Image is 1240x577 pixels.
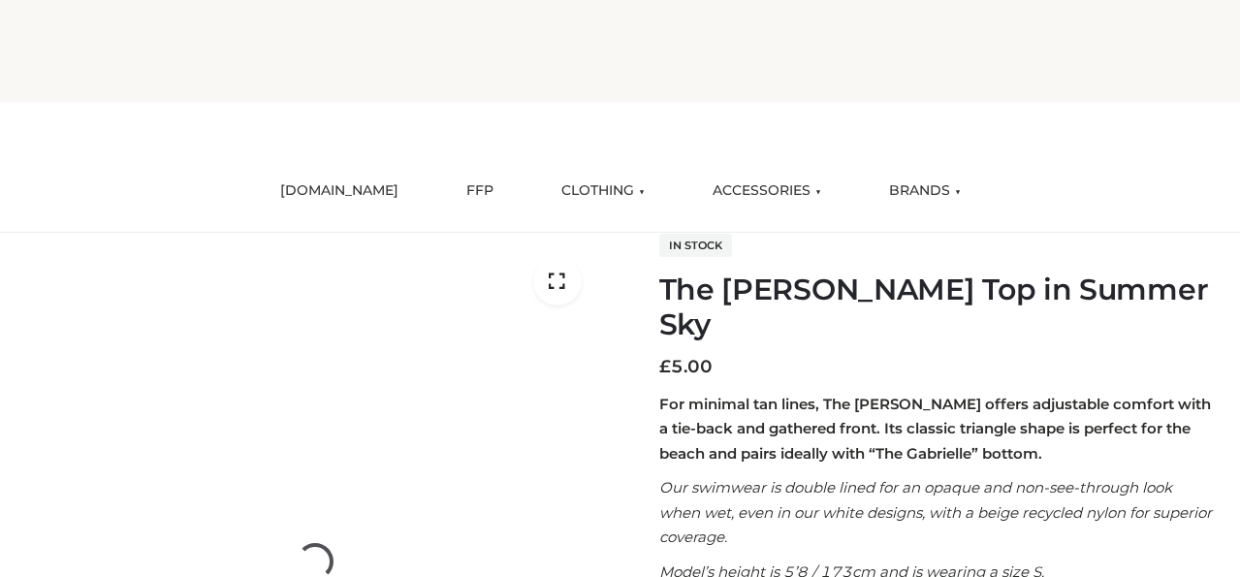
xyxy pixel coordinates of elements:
[698,170,836,212] a: ACCESSORIES
[547,170,659,212] a: CLOTHING
[659,234,732,257] span: In stock
[659,356,671,377] span: £
[659,478,1212,546] em: Our swimwear is double lined for an opaque and non-see-through look when wet, even in our white d...
[874,170,975,212] a: BRANDS
[659,356,713,377] bdi: 5.00
[659,395,1211,463] strong: For minimal tan lines, The [PERSON_NAME] offers adjustable comfort with a tie-back and gathered f...
[452,170,508,212] a: FFP
[266,170,413,212] a: [DOMAIN_NAME]
[659,272,1217,342] h1: The [PERSON_NAME] Top in Summer Sky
